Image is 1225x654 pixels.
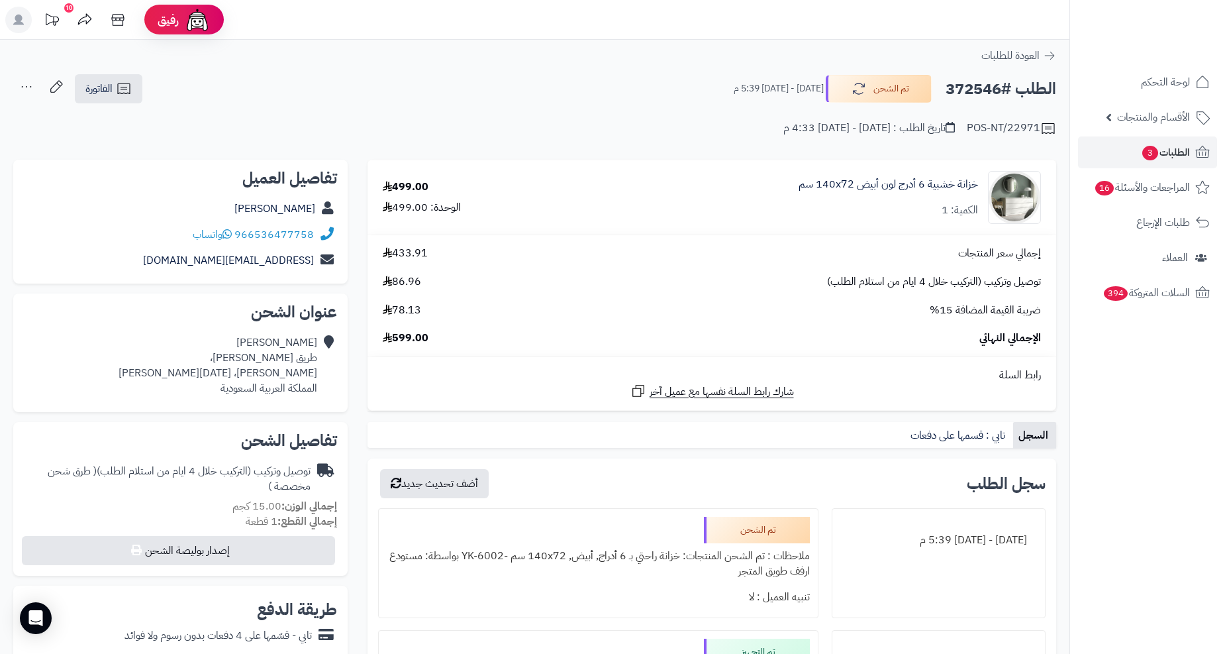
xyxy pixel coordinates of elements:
span: رفيق [158,12,179,28]
button: أضف تحديث جديد [380,469,489,498]
span: توصيل وتركيب (التركيب خلال 4 ايام من استلام الطلب) [827,274,1041,290]
div: الكمية: 1 [942,203,978,218]
span: 16 [1095,181,1114,195]
span: الأقسام والمنتجات [1117,108,1190,127]
a: الفاتورة [75,74,142,103]
span: 433.91 [383,246,428,261]
button: تم الشحن [826,75,932,103]
div: ملاحظات : تم الشحن المنتجات: خزانة راحتي بـ 6 أدراج, أبيض, ‎140x72 سم‏ -YK-6002 بواسطة: مستودع ار... [387,543,810,584]
a: تحديثات المنصة [35,7,68,36]
div: [PERSON_NAME] طريق [PERSON_NAME]، [PERSON_NAME]، [DATE][PERSON_NAME] المملكة العربية السعودية [119,335,317,396]
span: 86.96 [383,274,421,290]
div: 499.00 [383,180,428,195]
strong: إجمالي القطع: [277,514,337,529]
img: 1746709299-1702541934053-68567865785768-1000x1000-90x90.jpg [989,171,1040,224]
div: Open Intercom Messenger [20,602,52,634]
div: توصيل وتركيب (التركيب خلال 4 ايام من استلام الطلب) [24,464,311,494]
span: طلبات الإرجاع [1136,213,1190,232]
a: [PERSON_NAME] [234,201,315,217]
a: خزانة خشبية 6 أدرج لون أبيض 140x72 سم [799,177,978,192]
strong: إجمالي الوزن: [281,498,337,514]
a: السلات المتروكة394 [1078,277,1217,309]
div: تنبيه العميل : لا [387,584,810,610]
span: الإجمالي النهائي [979,331,1041,346]
div: تاريخ الطلب : [DATE] - [DATE] 4:33 م [783,121,955,136]
h2: الطلب #372546 [946,76,1056,103]
a: 966536477758 [234,227,314,243]
span: ضريبة القيمة المضافة 15% [930,303,1041,318]
a: المراجعات والأسئلة16 [1078,172,1217,203]
div: تابي - قسّمها على 4 دفعات بدون رسوم ولا فوائد [124,628,312,643]
a: واتساب [193,227,232,243]
span: 3 [1142,146,1158,160]
a: العودة للطلبات [981,48,1056,64]
img: logo-2.png [1135,35,1212,63]
img: ai-face.png [184,7,211,33]
a: العملاء [1078,242,1217,274]
a: تابي : قسمها على دفعات [905,422,1013,449]
h3: سجل الطلب [967,476,1046,492]
h2: تفاصيل الشحن [24,433,337,449]
span: 78.13 [383,303,421,318]
a: لوحة التحكم [1078,66,1217,98]
span: 599.00 [383,331,428,346]
span: إجمالي سعر المنتجات [958,246,1041,261]
small: 1 قطعة [246,514,337,529]
div: تم الشحن [704,517,810,543]
a: [EMAIL_ADDRESS][DOMAIN_NAME] [143,252,314,268]
div: 10 [64,3,73,13]
span: العودة للطلبات [981,48,1040,64]
h2: طريقة الدفع [257,602,337,618]
span: السلات المتروكة [1102,284,1190,302]
span: المراجعات والأسئلة [1094,178,1190,197]
span: شارك رابط السلة نفسها مع عميل آخر [650,384,794,400]
span: لوحة التحكم [1141,73,1190,91]
h2: عنوان الشحن [24,304,337,320]
span: ( طرق شحن مخصصة ) [48,463,311,494]
small: 15.00 كجم [232,498,337,514]
a: الطلبات3 [1078,136,1217,168]
div: POS-NT/22971 [967,121,1056,136]
span: الطلبات [1141,143,1190,162]
h2: تفاصيل العميل [24,170,337,186]
a: السجل [1013,422,1056,449]
span: 394 [1104,286,1128,301]
div: الوحدة: 499.00 [383,200,461,215]
span: العملاء [1162,248,1188,267]
div: رابط السلة [373,368,1051,383]
span: الفاتورة [85,81,113,97]
a: طلبات الإرجاع [1078,207,1217,239]
small: [DATE] - [DATE] 5:39 م [734,82,824,95]
button: إصدار بوليصة الشحن [22,536,335,565]
a: شارك رابط السلة نفسها مع عميل آخر [630,383,794,400]
div: [DATE] - [DATE] 5:39 م [840,527,1037,553]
